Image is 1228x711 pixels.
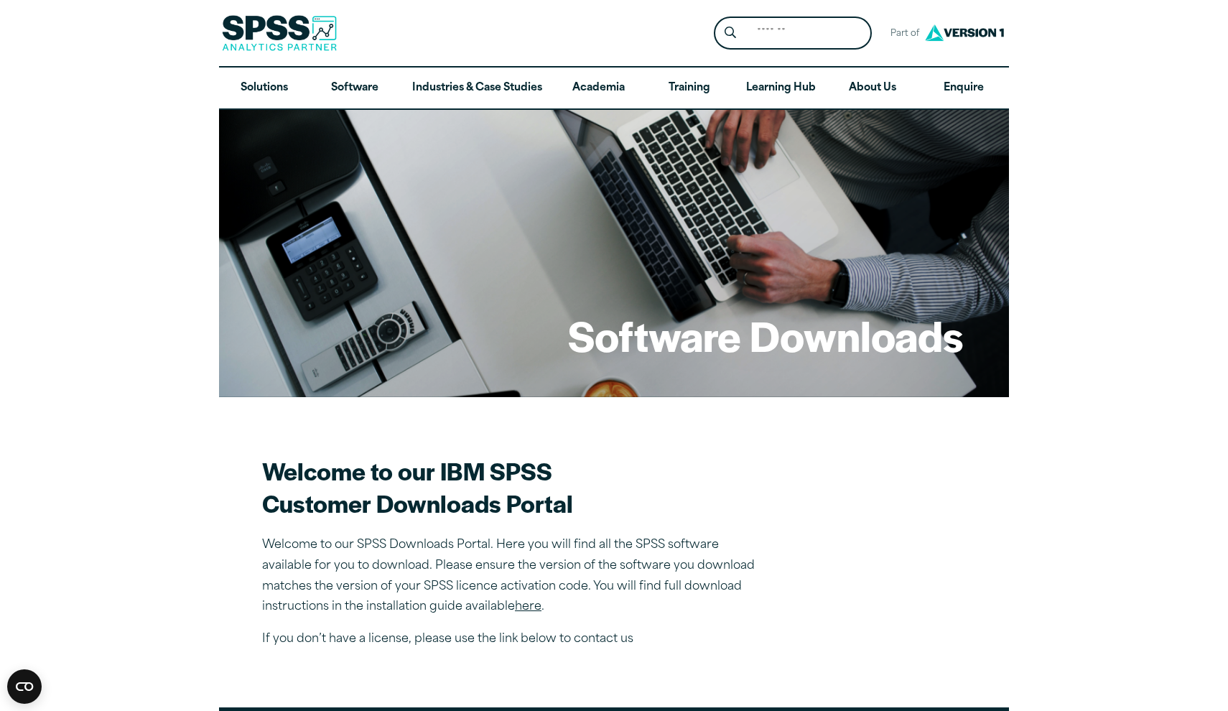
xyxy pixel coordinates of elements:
a: About Us [827,68,918,109]
h2: Welcome to our IBM SPSS Customer Downloads Portal [262,455,765,519]
a: Training [644,68,735,109]
h1: Software Downloads [568,307,963,363]
a: Enquire [918,68,1009,109]
a: Learning Hub [735,68,827,109]
a: Academia [554,68,644,109]
svg: Search magnifying glass icon [725,27,736,39]
a: here [515,601,541,613]
nav: Desktop version of site main menu [219,68,1009,109]
button: Search magnifying glass icon [717,20,744,47]
p: Welcome to our SPSS Downloads Portal. Here you will find all the SPSS software available for you ... [262,535,765,618]
p: If you don’t have a license, please use the link below to contact us [262,629,765,650]
form: Site Header Search Form [714,17,872,50]
a: Software [310,68,400,109]
button: Open CMP widget [7,669,42,704]
span: Part of [883,24,921,45]
img: SPSS Analytics Partner [222,15,337,51]
img: Version1 Logo [921,19,1008,46]
a: Industries & Case Studies [401,68,554,109]
a: Solutions [219,68,310,109]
